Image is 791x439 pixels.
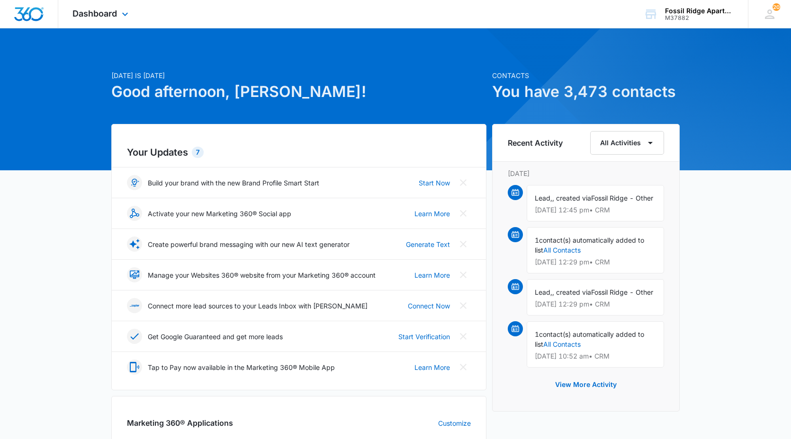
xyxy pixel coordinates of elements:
[492,70,680,80] p: Contacts
[408,301,450,311] a: Connect Now
[414,362,450,372] a: Learn More
[552,288,591,296] span: , created via
[535,207,656,213] p: [DATE] 12:45 pm • CRM
[148,270,376,280] p: Manage your Websites 360® website from your Marketing 360® account
[148,332,283,342] p: Get Google Guaranteed and get more leads
[419,178,450,188] a: Start Now
[535,236,539,244] span: 1
[665,15,734,21] div: account id
[535,301,656,307] p: [DATE] 12:29 pm • CRM
[535,259,656,265] p: [DATE] 12:29 pm • CRM
[148,209,291,219] p: Activate your new Marketing 360® Social app
[552,194,591,202] span: , created via
[535,194,552,202] span: Lead,
[535,288,552,296] span: Lead,
[591,194,653,202] span: Fossil Ridge - Other
[535,330,539,338] span: 1
[590,131,664,155] button: All Activities
[535,353,656,360] p: [DATE] 10:52 am • CRM
[535,236,644,254] span: contact(s) automatically added to list
[456,360,471,375] button: Close
[127,417,233,429] h2: Marketing 360® Applications
[456,237,471,252] button: Close
[591,288,653,296] span: Fossil Ridge - Other
[535,330,644,348] span: contact(s) automatically added to list
[456,298,471,313] button: Close
[148,362,335,372] p: Tap to Pay now available in the Marketing 360® Mobile App
[414,270,450,280] a: Learn More
[414,209,450,219] a: Learn More
[111,80,486,103] h1: Good afternoon, [PERSON_NAME]!
[508,168,664,178] p: [DATE]
[192,147,204,158] div: 7
[456,175,471,190] button: Close
[111,70,486,80] p: [DATE] is [DATE]
[773,3,780,11] div: notifications count
[406,239,450,249] a: Generate Text
[456,329,471,344] button: Close
[492,80,680,103] h1: You have 3,473 contacts
[127,145,471,159] h2: Your Updates
[543,340,581,348] a: All Contacts
[72,9,117,18] span: Dashboard
[148,178,319,188] p: Build your brand with the new Brand Profile Smart Start
[773,3,780,11] span: 20
[543,246,581,254] a: All Contacts
[148,239,350,249] p: Create powerful brand messaging with our new AI text generator
[508,137,563,149] h6: Recent Activity
[546,373,626,396] button: View More Activity
[438,418,471,428] a: Customize
[456,267,471,282] button: Close
[456,206,471,221] button: Close
[665,7,734,15] div: account name
[398,332,450,342] a: Start Verification
[148,301,368,311] p: Connect more lead sources to your Leads Inbox with [PERSON_NAME]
